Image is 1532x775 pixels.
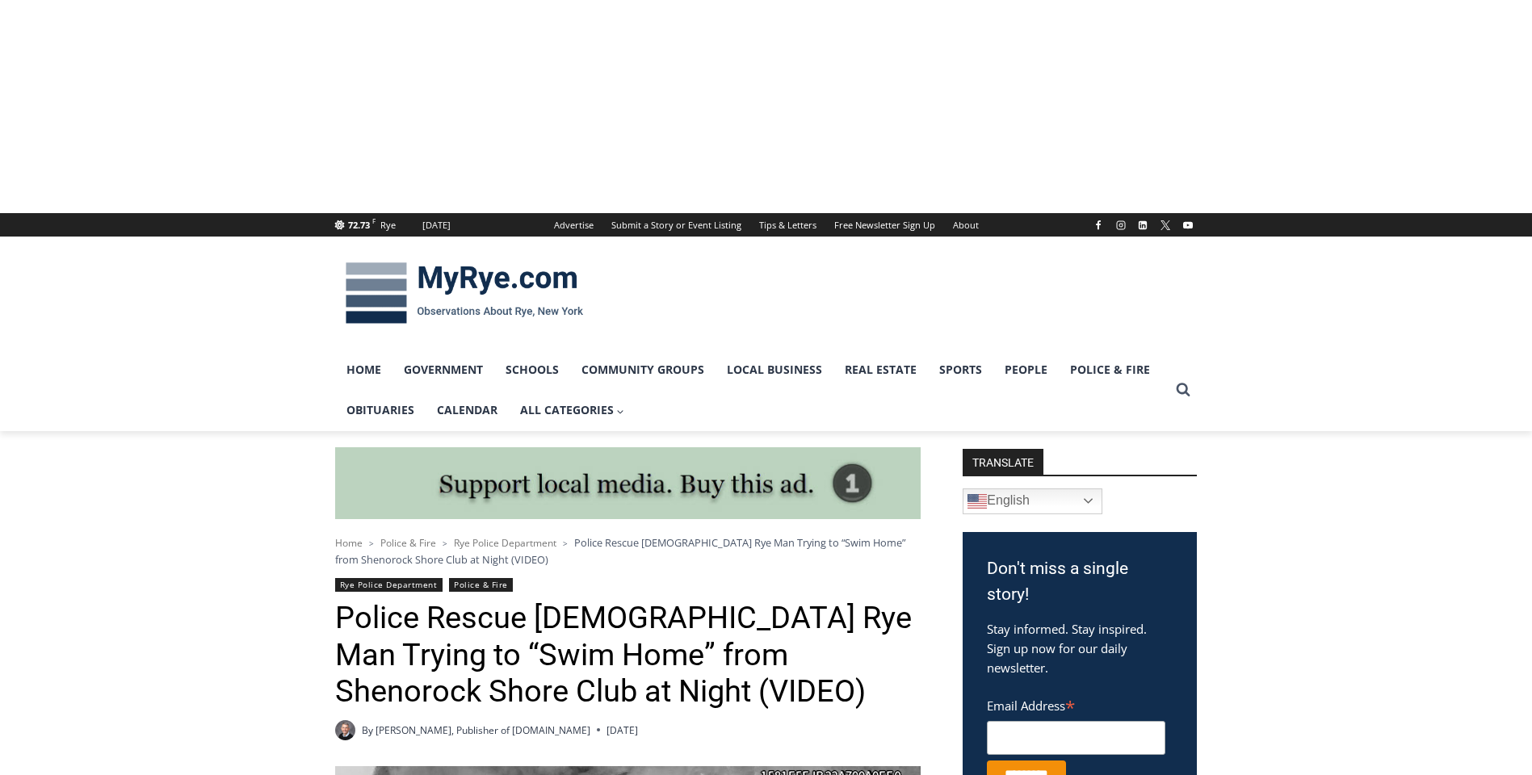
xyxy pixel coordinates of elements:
[426,390,509,430] a: Calendar
[967,492,987,511] img: en
[348,219,370,231] span: 72.73
[750,213,825,237] a: Tips & Letters
[963,488,1102,514] a: English
[607,723,638,738] time: [DATE]
[380,218,396,232] div: Rye
[392,350,494,390] a: Government
[1133,216,1152,235] a: Linkedin
[509,390,636,430] a: All Categories
[380,536,436,550] a: Police & Fire
[1059,350,1161,390] a: Police & Fire
[520,401,625,419] span: All Categories
[1169,375,1198,404] button: View Search Form
[1089,216,1108,235] a: Facebook
[454,536,556,550] a: Rye Police Department
[335,390,426,430] a: Obituaries
[570,350,716,390] a: Community Groups
[1111,216,1131,235] a: Instagram
[335,536,363,550] a: Home
[372,216,376,225] span: F
[443,538,447,549] span: >
[362,723,373,738] span: By
[335,600,921,710] h1: Police Rescue [DEMOGRAPHIC_DATA] Rye Man Trying to “Swim Home” from Shenorock Shore Club at Night...
[944,213,988,237] a: About
[449,578,513,592] a: Police & Fire
[928,350,993,390] a: Sports
[1178,216,1198,235] a: YouTube
[335,534,921,568] nav: Breadcrumbs
[545,213,602,237] a: Advertise
[335,350,392,390] a: Home
[987,556,1173,607] h3: Don't miss a single story!
[335,251,594,335] img: MyRye.com
[335,535,905,566] span: Police Rescue [DEMOGRAPHIC_DATA] Rye Man Trying to “Swim Home” from Shenorock Shore Club at Night...
[494,350,570,390] a: Schools
[987,689,1165,718] label: Email Address
[545,213,988,237] nav: Secondary Navigation
[825,213,944,237] a: Free Newsletter Sign Up
[1156,216,1175,235] a: X
[833,350,928,390] a: Real Estate
[376,723,590,737] a: [PERSON_NAME], Publisher of [DOMAIN_NAME]
[369,538,374,549] span: >
[335,720,355,740] a: Author image
[422,218,451,232] div: [DATE]
[993,350,1059,390] a: People
[987,619,1173,677] p: Stay informed. Stay inspired. Sign up now for our daily newsletter.
[335,447,921,520] img: support local media, buy this ad
[335,350,1169,431] nav: Primary Navigation
[335,578,443,592] a: Rye Police Department
[716,350,833,390] a: Local Business
[963,449,1043,475] strong: TRANSLATE
[602,213,750,237] a: Submit a Story or Event Listing
[563,538,568,549] span: >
